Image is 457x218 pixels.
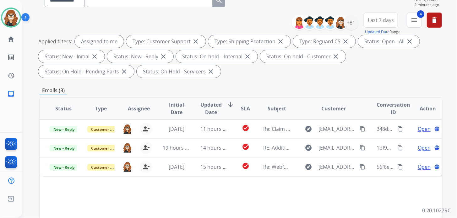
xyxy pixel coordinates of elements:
[7,54,15,61] mat-icon: list_alt
[91,53,98,60] mat-icon: close
[406,38,413,45] mat-icon: close
[87,145,128,152] span: Customer Support
[407,13,422,28] button: 4
[200,125,231,132] span: 11 hours ago
[260,50,346,63] div: Status: On-hold - Customer
[122,124,132,134] img: agent-avatar
[277,38,284,45] mat-icon: close
[142,125,150,133] mat-icon: person_remove
[305,125,313,133] mat-icon: explore
[169,163,184,170] span: [DATE]
[365,29,389,35] button: Updated Date
[55,105,72,112] span: Status
[268,105,286,112] span: Subject
[208,35,291,48] div: Type: Shipping Protection
[264,163,414,170] span: Re: Webform from [EMAIL_ADDRESS][DOMAIN_NAME] on [DATE]
[342,38,349,45] mat-icon: close
[305,144,313,152] mat-icon: explore
[332,53,340,60] mat-icon: close
[418,144,431,152] span: Open
[242,162,249,170] mat-icon: check_circle
[377,101,410,116] span: Conversation ID
[2,9,20,26] img: avatar
[50,126,78,133] span: New - Reply
[404,98,442,120] th: Action
[122,162,132,172] img: agent-avatar
[364,13,398,28] button: Last 7 days
[87,164,128,171] span: Customer Support
[241,105,250,112] span: SLA
[7,90,15,98] mat-icon: inbox
[434,164,440,170] mat-icon: language
[417,10,424,18] span: 4
[422,207,451,214] p: 0.20.1027RC
[50,145,78,152] span: New - Reply
[319,144,356,152] span: [EMAIL_ADDRESS][DOMAIN_NAME]
[360,126,365,132] mat-icon: content_copy
[38,50,105,63] div: Status: New - Initial
[200,144,231,151] span: 14 hours ago
[7,35,15,43] mat-icon: home
[431,16,438,24] mat-icon: delete
[397,145,403,151] mat-icon: content_copy
[128,105,150,112] span: Assignee
[200,101,222,116] span: Updated Date
[319,125,356,133] span: [EMAIL_ADDRESS][DOMAIN_NAME]
[50,164,78,171] span: New - Reply
[414,3,442,8] span: 2 minutes ago
[40,87,67,94] p: Emails (3)
[360,164,365,170] mat-icon: content_copy
[242,143,249,151] mat-icon: check_circle
[344,15,359,30] div: +81
[7,72,15,79] mat-icon: history
[38,38,72,45] p: Applied filters:
[358,35,420,48] div: Status: Open - All
[244,53,251,60] mat-icon: close
[107,50,173,63] div: Status: New - Reply
[434,145,440,151] mat-icon: language
[200,163,231,170] span: 15 hours ago
[264,125,304,132] span: Re: Claim Update
[160,53,167,60] mat-icon: close
[163,144,194,151] span: 19 hours ago
[365,29,400,35] span: Range
[418,163,431,171] span: Open
[120,68,128,75] mat-icon: close
[227,101,234,109] mat-icon: arrow_downward
[137,65,221,78] div: Status: On Hold - Servicers
[319,163,356,171] span: [EMAIL_ADDRESS][DOMAIN_NAME]
[305,163,313,171] mat-icon: explore
[192,38,199,45] mat-icon: close
[75,35,124,48] div: Assigned to me
[418,125,431,133] span: Open
[142,144,150,152] mat-icon: person_remove
[411,16,418,24] mat-icon: menu
[169,125,184,132] span: [DATE]
[360,145,365,151] mat-icon: content_copy
[126,35,206,48] div: Type: Customer Support
[122,143,132,153] img: agent-avatar
[321,105,346,112] span: Customer
[242,124,249,132] mat-icon: check_circle
[434,126,440,132] mat-icon: language
[163,101,190,116] span: Initial Date
[95,105,107,112] span: Type
[87,126,128,133] span: Customer Support
[207,68,215,75] mat-icon: close
[397,126,403,132] mat-icon: content_copy
[397,164,403,170] mat-icon: content_copy
[142,163,150,171] mat-icon: person_remove
[368,19,394,21] span: Last 7 days
[38,65,134,78] div: Status: On Hold - Pending Parts
[176,50,258,63] div: Status: On-hold – Internal
[293,35,356,48] div: Type: Reguard CS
